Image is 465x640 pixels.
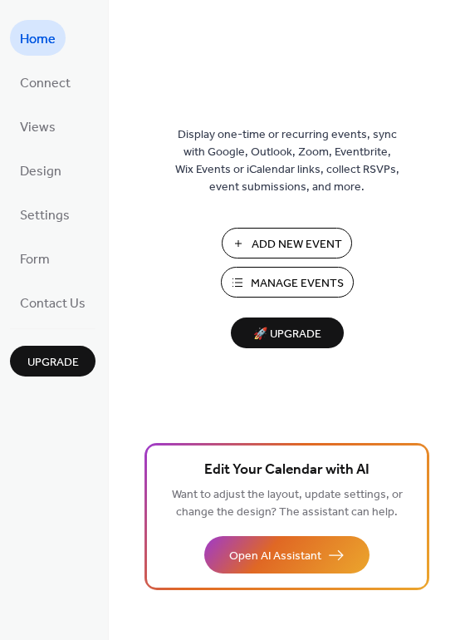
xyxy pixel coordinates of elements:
[231,318,344,348] button: 🚀 Upgrade
[252,236,342,254] span: Add New Event
[10,152,71,188] a: Design
[10,108,66,144] a: Views
[204,536,370,574] button: Open AI Assistant
[229,548,321,565] span: Open AI Assistant
[10,196,80,232] a: Settings
[20,27,56,52] span: Home
[241,323,334,346] span: 🚀 Upgrade
[10,284,95,320] a: Contact Us
[20,291,86,317] span: Contact Us
[27,354,79,372] span: Upgrade
[10,346,95,377] button: Upgrade
[175,126,399,196] span: Display one-time or recurring events, sync with Google, Outlook, Zoom, Eventbrite, Wix Events or ...
[172,484,403,524] span: Want to adjust the layout, update settings, or change the design? The assistant can help.
[20,247,50,273] span: Form
[20,115,56,140] span: Views
[251,275,344,293] span: Manage Events
[10,64,81,100] a: Connect
[221,267,354,298] button: Manage Events
[20,71,71,96] span: Connect
[20,159,61,185] span: Design
[10,20,66,56] a: Home
[10,240,60,276] a: Form
[20,203,70,229] span: Settings
[204,459,370,482] span: Edit Your Calendar with AI
[222,228,352,258] button: Add New Event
